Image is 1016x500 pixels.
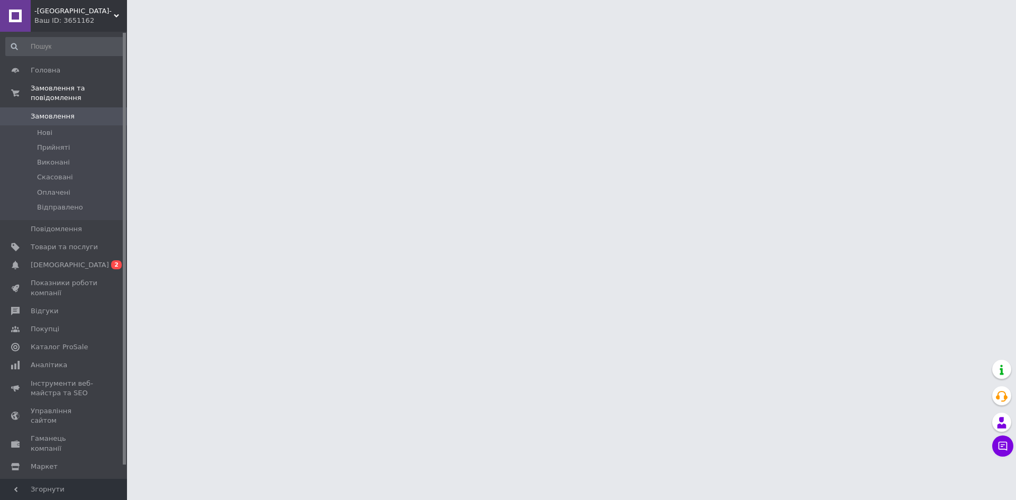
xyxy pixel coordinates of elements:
[31,342,88,352] span: Каталог ProSale
[37,203,83,212] span: Відправлено
[31,278,98,297] span: Показники роботи компанії
[31,379,98,398] span: Інструменти веб-майстра та SEO
[37,158,70,167] span: Виконані
[992,435,1013,457] button: Чат з покупцем
[5,37,125,56] input: Пошук
[37,128,52,138] span: Нові
[31,360,67,370] span: Аналітика
[31,112,75,121] span: Замовлення
[31,434,98,453] span: Гаманець компанії
[34,6,114,16] span: -TOKI-
[31,306,58,316] span: Відгуки
[111,260,122,269] span: 2
[37,143,70,152] span: Прийняті
[31,224,82,234] span: Повідомлення
[31,84,127,103] span: Замовлення та повідомлення
[37,172,73,182] span: Скасовані
[31,324,59,334] span: Покупці
[31,462,58,471] span: Маркет
[31,242,98,252] span: Товари та послуги
[31,260,109,270] span: [DEMOGRAPHIC_DATA]
[37,188,70,197] span: Оплачені
[31,406,98,425] span: Управління сайтом
[31,66,60,75] span: Головна
[34,16,127,25] div: Ваш ID: 3651162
